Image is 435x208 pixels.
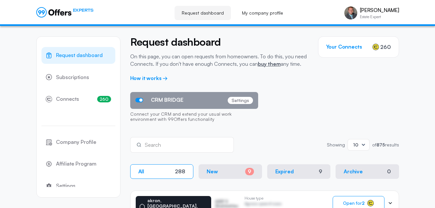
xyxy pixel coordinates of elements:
[376,142,385,147] strong: 875
[387,168,391,175] div: 0
[343,201,365,206] span: Open for
[353,142,358,147] span: 10
[327,143,345,147] p: Showing
[245,168,254,175] div: 9
[41,134,115,151] a: Company Profile
[41,156,115,172] a: Affiliate Program
[56,160,97,168] span: Affiliate Program
[130,53,308,67] p: On this page, you can open requests from homeowners. To do this, you need Connects. If you don't ...
[326,44,362,50] h3: Your Connects
[56,73,89,82] span: Subscriptions
[362,200,365,206] strong: 2
[41,178,115,194] a: Settings
[258,61,281,67] a: buy them
[344,168,363,175] p: Archive
[56,95,79,103] span: Connects
[319,168,322,175] div: 9
[235,6,290,20] a: My company profile
[36,7,94,17] a: EXPERTS
[360,7,399,13] p: [PERSON_NAME]
[130,75,168,81] a: How it works →
[41,91,115,108] a: Connects260
[336,164,399,179] button: Archive0
[275,168,294,175] p: Expired
[360,15,399,19] p: Estate Expert
[97,96,111,102] span: 260
[73,7,94,13] span: EXPERTS
[228,97,253,104] p: Settings
[372,143,399,147] p: of results
[199,164,262,179] button: New9
[344,6,357,19] img: Brad Miklovich
[41,47,115,64] a: Request dashboard
[245,202,282,208] p: Agrwsv qwervf oiuns
[175,168,185,175] div: 288
[56,51,103,60] span: Request dashboard
[130,109,258,126] p: Connect your CRM and extend your usual work environment with 99Offers functionality
[175,6,231,20] a: Request dashboard
[130,36,308,48] h2: Request dashboard
[380,43,391,51] span: 260
[267,164,331,179] button: Expired9
[41,69,115,86] a: Subscriptions
[138,168,144,175] p: All
[56,182,75,190] span: Settings
[130,164,194,179] button: All288
[207,168,218,175] p: New
[56,138,96,146] span: Company Profile
[151,97,183,103] span: CRM BRIDGE
[245,196,282,201] p: House type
